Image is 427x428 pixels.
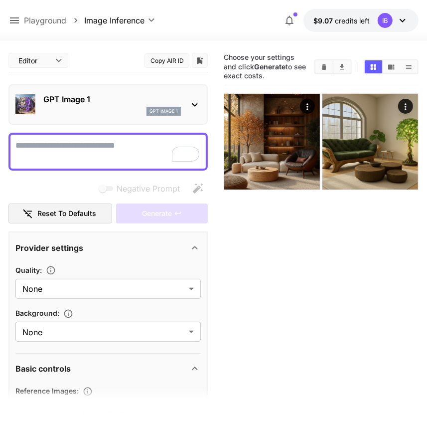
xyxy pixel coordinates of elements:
p: Provider settings [15,242,83,254]
span: Quality : [15,266,42,274]
span: Image Inference [85,14,145,26]
nav: breadcrumb [24,14,85,26]
div: Show images in grid viewShow images in video viewShow images in list view [364,59,419,74]
b: Generate [254,62,285,71]
div: Clear ImagesDownload All [314,59,352,74]
div: $9.07252 [313,15,370,26]
div: Actions [300,99,315,114]
span: $9.07 [313,16,335,25]
button: Download All [333,60,351,73]
button: Reset to defaults [8,204,112,224]
span: Negative Prompt [117,183,180,195]
button: Add to library [195,54,204,66]
span: Choose your settings and click to see exact costs. [224,53,306,80]
div: IB [378,13,393,28]
p: Basic controls [15,363,71,375]
button: Show images in grid view [365,60,382,73]
span: Editor [18,55,49,66]
div: Provider settings [15,236,201,260]
img: 2Q== [224,94,320,190]
span: None [22,326,185,338]
button: Clear Images [315,60,333,73]
span: credits left [335,16,370,25]
span: Negative prompts are not compatible with the selected model. [97,182,188,195]
button: $9.07252IB [303,9,419,32]
p: GPT Image 1 [43,93,181,105]
img: 2Q== [322,94,418,190]
p: gpt_image_1 [149,108,178,115]
span: Background : [15,309,59,317]
span: Reference Images : [15,387,79,395]
div: Actions [398,99,413,114]
button: Copy AIR ID [144,53,189,68]
div: GPT Image 1gpt_image_1 [15,89,201,120]
button: Upload a reference image to guide the result. This is needed for Image-to-Image or Inpainting. Su... [79,387,97,397]
textarea: To enrich screen reader interactions, please activate Accessibility in Grammarly extension settings [15,140,201,164]
button: Show images in list view [400,60,418,73]
button: Show images in video view [383,60,400,73]
a: Playground [24,14,67,26]
div: Basic controls [15,357,201,381]
span: None [22,283,185,295]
